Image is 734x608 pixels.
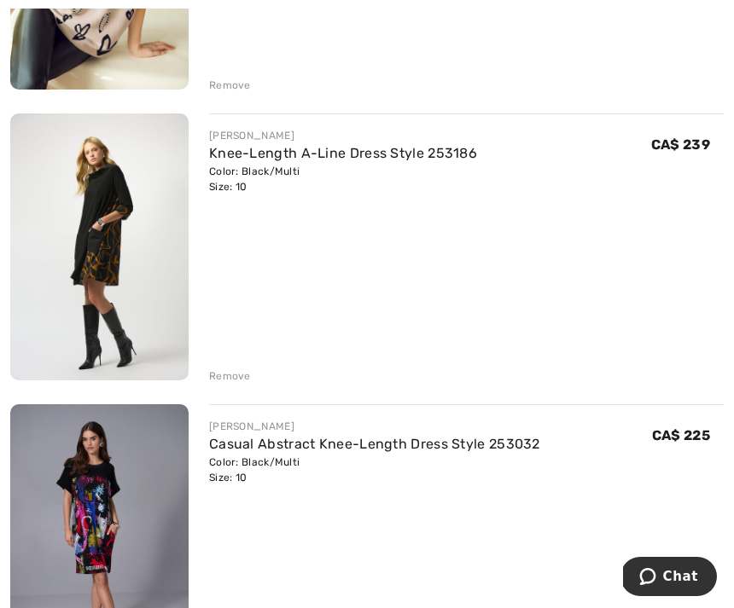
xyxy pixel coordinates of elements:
[209,145,477,161] a: Knee-Length A-Line Dress Style 253186
[652,427,710,443] span: CA$ 225
[209,436,540,452] a: Casual Abstract Knee-Length Dress Style 253032
[209,128,477,143] div: [PERSON_NAME]
[209,164,477,194] div: Color: Black/Multi Size: 10
[209,419,540,434] div: [PERSON_NAME]
[10,113,189,380] img: Knee-Length A-Line Dress Style 253186
[209,368,251,384] div: Remove
[209,78,251,93] div: Remove
[623,557,717,599] iframe: Opens a widget where you can chat to one of our agents
[209,455,540,485] div: Color: Black/Multi Size: 10
[651,136,710,153] span: CA$ 239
